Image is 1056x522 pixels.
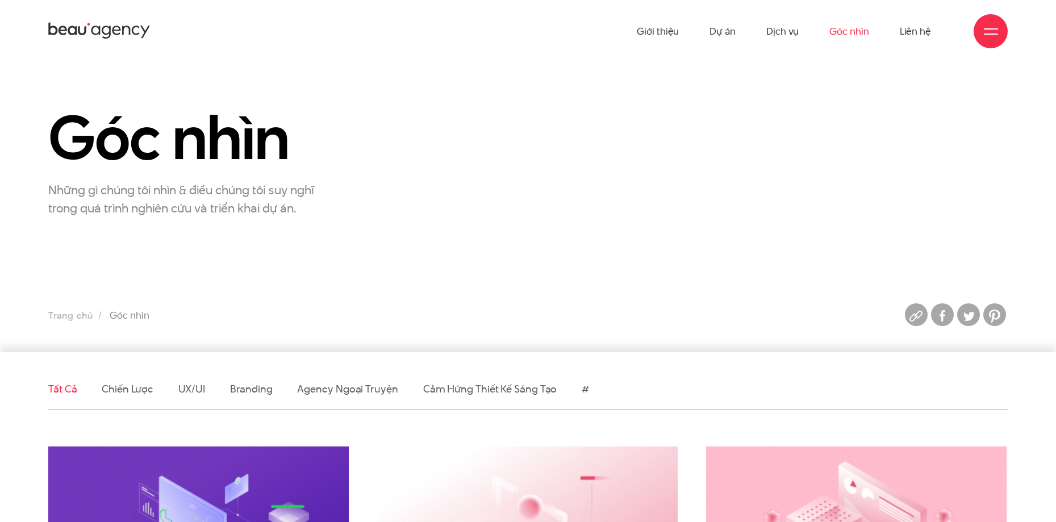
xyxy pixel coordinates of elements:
h1: Góc nhìn [48,105,349,170]
p: Những gì chúng tôi nhìn & điều chúng tôi suy nghĩ trong quá trình nghiên cứu và triển khai dự án. [48,181,332,217]
a: UX/UI [178,382,206,396]
a: Tất cả [48,382,77,396]
a: Trang chủ [48,309,93,322]
a: Chiến lược [102,382,153,396]
a: Cảm hứng thiết kế sáng tạo [423,382,557,396]
a: Branding [230,382,272,396]
a: Agency ngoại truyện [297,382,398,396]
a: # [582,382,589,396]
